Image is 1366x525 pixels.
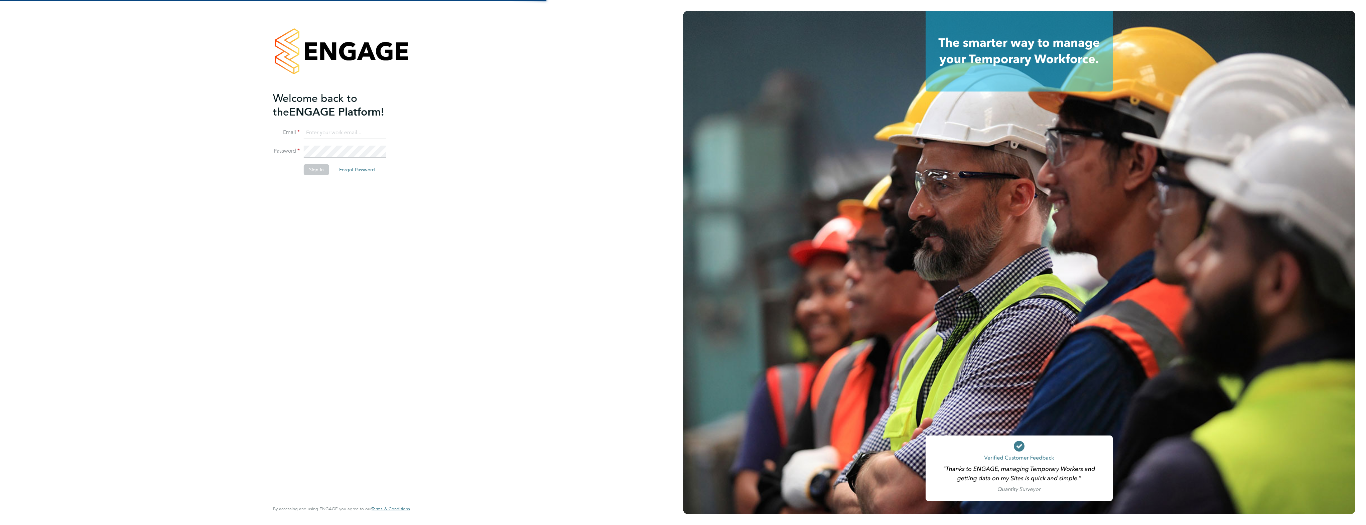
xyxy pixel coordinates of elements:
[273,92,357,119] span: Welcome back to the
[304,164,329,175] button: Sign In
[304,127,386,139] input: Enter your work email...
[273,92,403,119] h2: ENGAGE Platform!
[372,506,410,512] a: Terms & Conditions
[273,129,300,136] label: Email
[273,506,410,512] span: By accessing and using ENGAGE you agree to our
[372,506,410,512] span: Terms & Conditions
[273,148,300,155] label: Password
[334,164,380,175] button: Forgot Password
